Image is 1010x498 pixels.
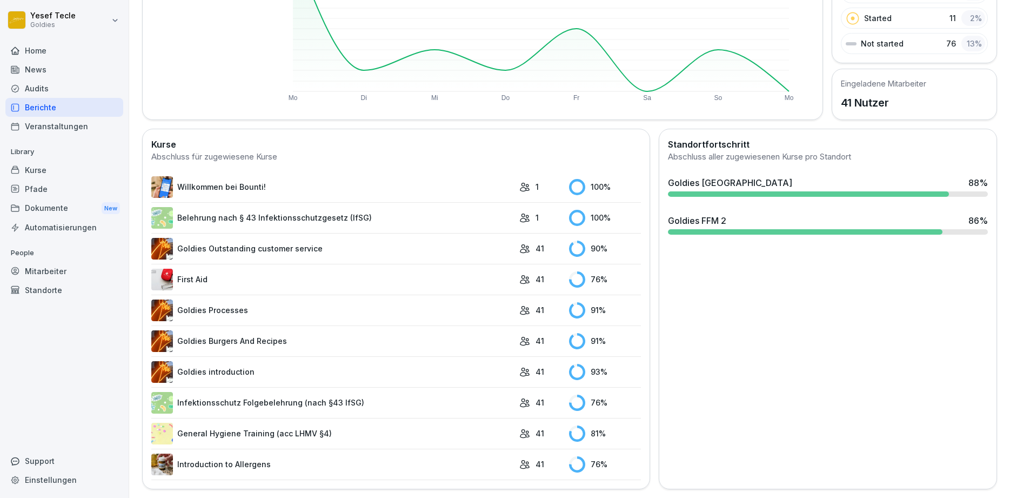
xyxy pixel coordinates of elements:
[569,395,641,411] div: 76 %
[946,38,956,49] p: 76
[289,94,298,102] text: Mo
[536,212,539,223] p: 1
[5,281,123,300] a: Standorte
[864,12,892,24] p: Started
[151,207,173,229] img: eeyzhgsrb1oapoggjvfn01rs.png
[968,176,988,189] div: 88 %
[668,138,988,151] h2: Standortfortschritt
[569,302,641,318] div: 91 %
[151,238,514,260] a: Goldies Outstanding customer service
[569,210,641,226] div: 100 %
[664,210,992,239] a: Goldies FFM 286%
[573,94,579,102] text: Fr
[151,361,514,383] a: Goldies introduction
[569,241,641,257] div: 90 %
[5,198,123,218] a: DokumenteNew
[151,269,514,290] a: First Aid
[151,330,514,352] a: Goldies Burgers And Recipes
[961,36,985,51] div: 13 %
[5,180,123,198] a: Pfade
[569,364,641,380] div: 93 %
[501,94,510,102] text: Do
[5,117,123,136] a: Veranstaltungen
[151,238,173,260] img: p739flnsdh8gpse8zjqpm4at.png
[5,470,123,489] a: Einstellungen
[785,94,794,102] text: Mo
[30,11,76,21] p: Yesef Tecle
[151,392,173,414] img: tgff07aey9ahi6f4hltuk21p.png
[664,172,992,201] a: Goldies [GEOGRAPHIC_DATA]88%
[569,333,641,349] div: 91 %
[151,269,173,290] img: ovcsqbf2ewum2utvc3o527vw.png
[714,94,723,102] text: So
[151,392,514,414] a: Infektionsschutz Folgebelehrung (nach §43 IfSG)
[569,179,641,195] div: 100 %
[5,451,123,470] div: Support
[431,94,438,102] text: Mi
[949,12,956,24] p: 11
[151,300,173,321] img: dstmp2epwm636xymg8o1eqib.png
[151,207,514,229] a: Belehrung nach § 43 Infektionsschutzgesetz (IfSG)
[536,181,539,192] p: 1
[151,138,641,151] h2: Kurse
[5,143,123,161] p: Library
[5,60,123,79] a: News
[569,271,641,288] div: 76 %
[536,274,544,285] p: 41
[151,176,173,198] img: xgfduithoxxyhirrlmyo7nin.png
[5,218,123,237] a: Automatisierungen
[5,262,123,281] a: Mitarbeiter
[536,335,544,347] p: 41
[569,456,641,473] div: 76 %
[536,366,544,377] p: 41
[536,397,544,408] p: 41
[569,426,641,442] div: 81 %
[536,304,544,316] p: 41
[151,151,641,163] div: Abschluss für zugewiesene Kurse
[536,243,544,254] p: 41
[536,459,544,470] p: 41
[968,214,988,227] div: 86 %
[841,78,926,89] h5: Eingeladene Mitarbeiter
[668,176,792,189] div: Goldies [GEOGRAPHIC_DATA]
[5,244,123,262] p: People
[151,300,514,321] a: Goldies Processes
[5,198,123,218] div: Dokumente
[5,161,123,180] a: Kurse
[5,79,123,98] a: Audits
[102,202,120,215] div: New
[536,428,544,439] p: 41
[30,21,76,29] p: Goldies
[151,454,173,475] img: dxikevl05c274fqjcx4fmktu.png
[668,151,988,163] div: Abschluss aller zugewiesenen Kurse pro Standort
[861,38,904,49] p: Not started
[151,330,173,352] img: q57webtpjdb10dpomrq0869v.png
[5,41,123,60] a: Home
[961,10,985,26] div: 2 %
[841,95,926,111] p: 41 Nutzer
[151,423,514,444] a: General Hygiene Training (acc LHMV §4)
[668,214,726,227] div: Goldies FFM 2
[151,176,514,198] a: Willkommen bei Bounti!
[643,94,651,102] text: Sa
[360,94,366,102] text: Di
[151,454,514,475] a: Introduction to Allergens
[5,98,123,117] a: Berichte
[151,361,173,383] img: xhwwoh3j1t8jhueqc8254ve9.png
[151,423,173,444] img: rd8noi9myd5hshrmayjayi2t.png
